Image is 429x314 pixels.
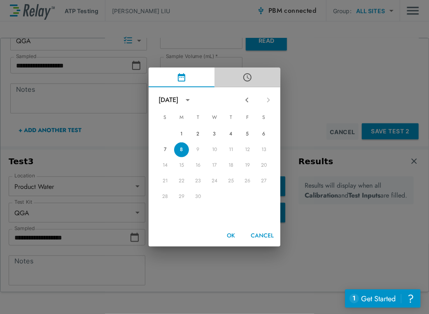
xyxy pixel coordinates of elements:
button: calendar view is open, switch to year view [181,93,195,107]
button: 6 [256,127,271,142]
button: pick date [149,67,214,87]
button: 1 [174,127,189,142]
button: pick time [214,67,280,87]
button: 7 [158,142,173,157]
span: Sunday [158,109,173,126]
button: 8 [174,142,189,157]
button: Previous month [240,93,254,107]
button: 5 [240,127,255,142]
button: 2 [191,127,205,142]
span: Wednesday [207,109,222,126]
span: Saturday [256,109,271,126]
div: [DATE] [159,95,178,105]
button: OK [218,228,244,243]
span: Tuesday [191,109,205,126]
button: 4 [224,127,238,142]
button: 3 [207,127,222,142]
iframe: Resource center [345,289,421,308]
span: Thursday [224,109,238,126]
span: Friday [240,109,255,126]
span: Monday [174,109,189,126]
button: Cancel [247,228,277,243]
